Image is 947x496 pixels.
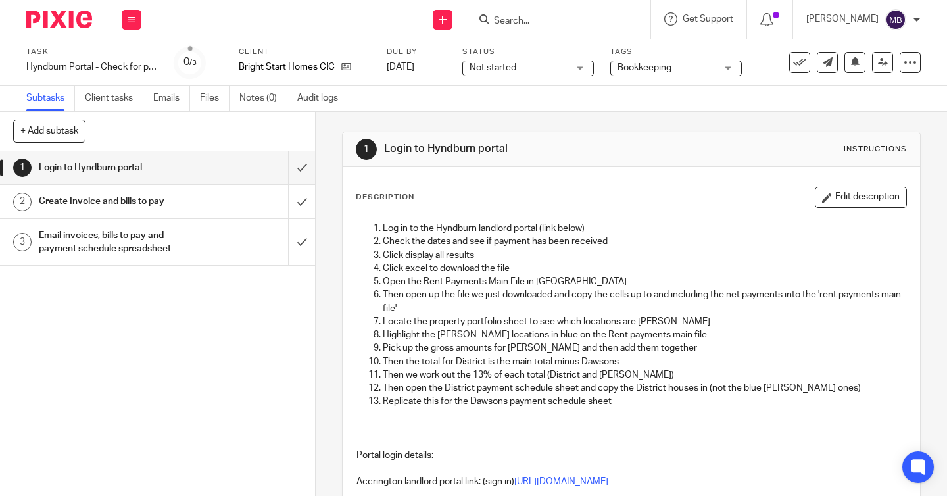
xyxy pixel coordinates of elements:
h1: Login to Hyndburn portal [384,142,660,156]
p: Highlight the [PERSON_NAME] locations in blue on the Rent payments main file [383,328,906,341]
div: 1 [356,139,377,160]
div: 2 [13,193,32,211]
a: Notes (0) [239,86,287,111]
div: 3 [13,233,32,251]
p: Then open the District payment schedule sheet and copy the District houses in (not the blue [PERS... [383,382,906,395]
p: Click display all results [383,249,906,262]
small: /3 [189,59,197,66]
label: Status [462,47,594,57]
a: Subtasks [26,86,75,111]
div: Instructions [844,144,907,155]
span: Not started [470,63,516,72]
label: Client [239,47,370,57]
p: Then we work out the 13% of each total (District and [PERSON_NAME]) [383,368,906,382]
h1: Create Invoice and bills to pay [39,191,197,211]
h1: Login to Hyndburn portal [39,158,197,178]
p: Log in to the Hyndburn landlord portal (link below) [383,222,906,235]
a: Files [200,86,230,111]
button: Edit description [815,187,907,208]
span: Get Support [683,14,733,24]
p: Locate the property portfolio sheet to see which locations are [PERSON_NAME] [383,315,906,328]
div: Hyndburn Portal - Check for payment [26,61,158,74]
p: Accrington landlord portal link: (sign in) [356,475,906,488]
h1: Email invoices, bills to pay and payment schedule spreadsheet [39,226,197,259]
p: Check the dates and see if payment has been received [383,235,906,248]
p: Portal login details: [356,449,906,462]
p: Then open up the file we just downloaded and copy the cells up to and including the net payments ... [383,288,906,315]
p: Replicate this for the Dawsons payment schedule sheet [383,395,906,408]
button: + Add subtask [13,120,85,142]
p: Description [356,192,414,203]
input: Search [493,16,611,28]
p: Click excel to download the file [383,262,906,275]
div: 1 [13,159,32,177]
a: [URL][DOMAIN_NAME] [514,477,608,486]
label: Due by [387,47,446,57]
div: 0 [183,55,197,70]
label: Task [26,47,158,57]
img: Pixie [26,11,92,28]
p: Open the Rent Payments Main File in [GEOGRAPHIC_DATA] [383,275,906,288]
p: Bright Start Homes CIC [239,61,335,74]
a: Emails [153,86,190,111]
p: [PERSON_NAME] [806,12,879,26]
span: Bookkeeping [618,63,671,72]
label: Tags [610,47,742,57]
p: Then the total for District is the main total minus Dawsons [383,355,906,368]
p: Pick up the gross amounts for [PERSON_NAME] and then add them together [383,341,906,355]
img: svg%3E [885,9,906,30]
a: Audit logs [297,86,348,111]
a: Client tasks [85,86,143,111]
span: [DATE] [387,62,414,72]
